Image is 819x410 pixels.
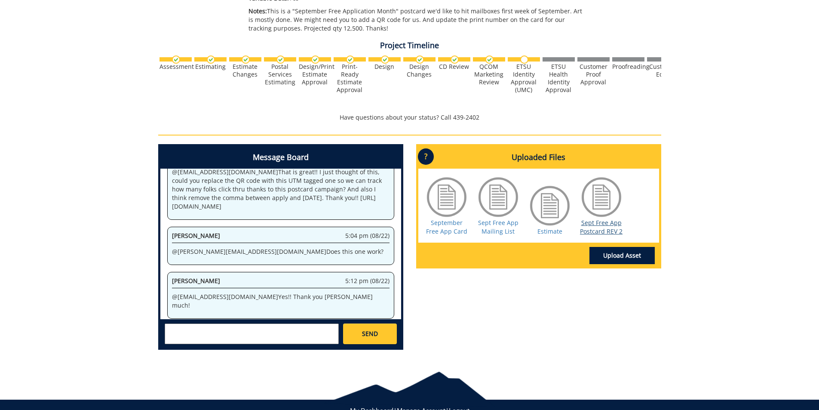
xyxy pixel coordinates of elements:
a: Sept Free App Mailing List [478,219,518,235]
img: checkmark [381,55,389,64]
img: checkmark [311,55,319,64]
div: CD Review [438,63,470,71]
p: @ [EMAIL_ADDRESS][DOMAIN_NAME] That is great!! I just thought of this, could you replace the QR c... [172,168,390,211]
img: checkmark [451,55,459,64]
a: Sept Free App Postcard REV 2 [580,219,623,235]
div: ETSU Health Identity Approval [543,63,575,94]
textarea: messageToSend [165,324,339,344]
img: checkmark [276,55,285,64]
a: Upload Asset [589,247,655,264]
p: @ [EMAIL_ADDRESS][DOMAIN_NAME] Yes!! Thank you [PERSON_NAME] much! [172,293,390,310]
div: Design/Print Estimate Approval [299,63,331,86]
div: Estimate Changes [229,63,261,78]
div: Design [368,63,401,71]
span: 5:12 pm (08/22) [345,277,390,285]
a: September Free App Card [426,219,467,235]
div: Print-Ready Estimate Approval [334,63,366,94]
span: 5:04 pm (08/22) [345,231,390,240]
div: ETSU Identity Approval (UMC) [508,63,540,94]
a: SEND [343,324,396,344]
h4: Message Board [160,146,401,169]
h4: Uploaded Files [418,146,659,169]
img: checkmark [242,55,250,64]
h4: Project Timeline [158,41,661,50]
div: Customer Proof Approval [577,63,610,86]
p: @ [PERSON_NAME][EMAIL_ADDRESS][DOMAIN_NAME] Does this one work? [172,247,390,256]
span: Notes: [248,7,267,15]
div: Design Changes [403,63,436,78]
p: ? [418,148,434,165]
div: Proofreading [612,63,644,71]
img: no [520,55,528,64]
div: Customer Edits [647,63,679,78]
div: Assessment [160,63,192,71]
img: checkmark [172,55,180,64]
p: Have questions about your status? Call 439-2402 [158,113,661,122]
div: Estimating [194,63,227,71]
img: checkmark [346,55,354,64]
img: checkmark [416,55,424,64]
div: QCOM Marketing Review [473,63,505,86]
img: checkmark [485,55,494,64]
a: Estimate [537,227,562,235]
span: [PERSON_NAME] [172,277,220,285]
span: SEND [362,330,378,338]
img: checkmark [207,55,215,64]
div: Postal Services Estimating [264,63,296,86]
p: This is a "September Free Application Month" postcard we'd like to hit mailboxes first week of Se... [248,7,585,33]
span: [PERSON_NAME] [172,231,220,240]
